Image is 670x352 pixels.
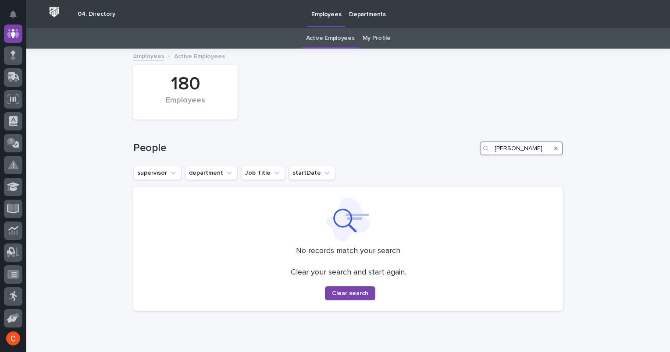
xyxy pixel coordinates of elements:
p: Clear your search and start again. [291,268,406,278]
button: department [185,166,238,180]
button: Notifications [4,5,22,24]
a: Active Employees [306,28,355,49]
button: Clear search [325,286,375,300]
button: Job Title [241,166,285,180]
div: 180 [148,73,223,95]
div: Employees [148,96,223,114]
input: Search [480,141,563,155]
p: No records match your search [144,246,552,256]
h1: People [133,142,476,155]
a: My Profile [363,28,391,49]
button: users-avatar [4,329,22,348]
a: Employees [133,50,164,60]
h2: 04. Directory [78,11,115,18]
span: Clear search [332,290,368,296]
img: Workspace Logo [46,4,62,20]
p: Active Employees [174,51,225,60]
button: supervisor [133,166,182,180]
button: startDate [289,166,335,180]
div: Notifications [11,11,22,25]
